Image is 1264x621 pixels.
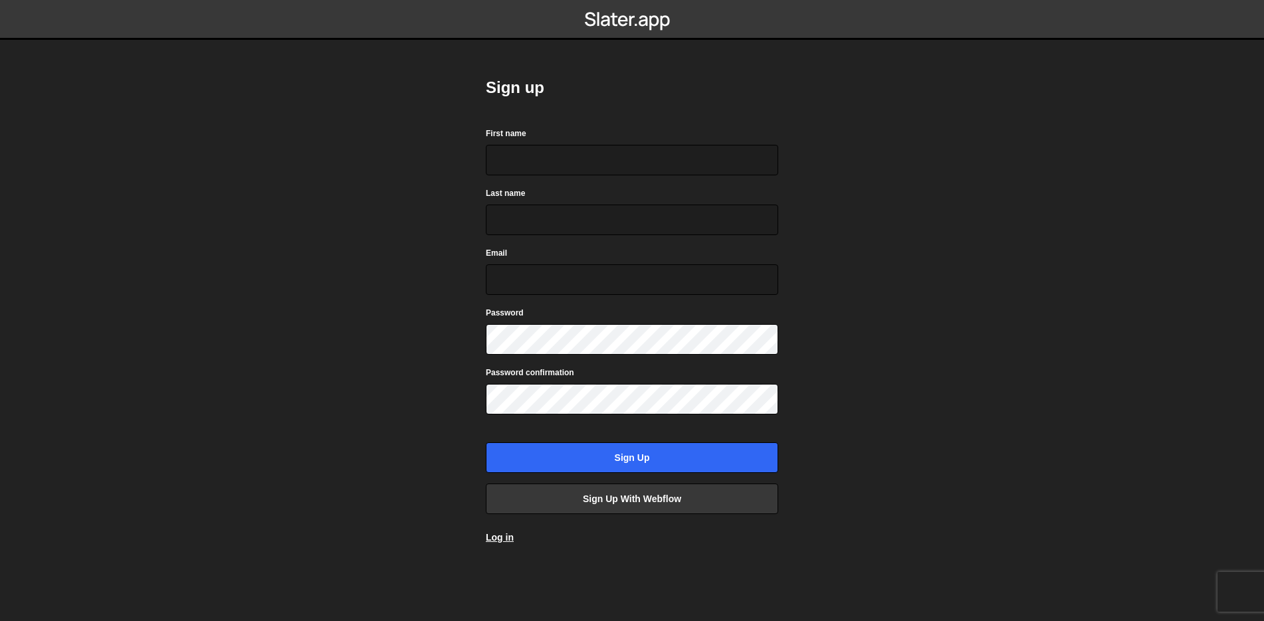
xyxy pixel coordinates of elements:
label: Password [486,306,524,319]
label: Password confirmation [486,366,574,379]
label: Email [486,246,507,260]
label: First name [486,127,526,140]
h2: Sign up [486,77,778,98]
a: Log in [486,532,514,543]
label: Last name [486,187,525,200]
input: Sign up [486,442,778,473]
a: Sign up with Webflow [486,484,778,514]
